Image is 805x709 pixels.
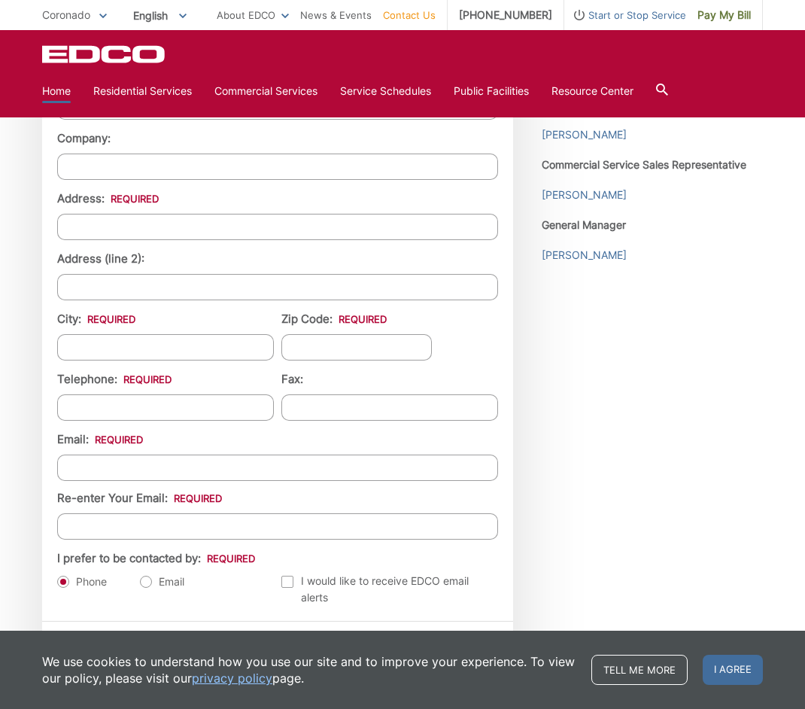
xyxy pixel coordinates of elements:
[140,574,184,589] label: Email
[122,3,198,28] span: English
[281,573,498,606] label: I would like to receive EDCO email alerts
[217,7,289,23] a: About EDCO
[281,373,303,386] label: Fax:
[542,187,627,203] a: [PERSON_NAME]
[542,158,746,171] strong: Commercial Service Sales Representative
[93,83,192,99] a: Residential Services
[697,7,751,23] span: Pay My Bill
[42,45,167,63] a: EDCD logo. Return to the homepage.
[57,373,172,386] label: Telephone:
[281,312,387,326] label: Zip Code:
[192,670,272,686] a: privacy policy
[214,83,317,99] a: Commercial Services
[542,126,627,143] a: [PERSON_NAME]
[454,83,529,99] a: Public Facilities
[57,132,111,145] label: Company:
[57,491,222,505] label: Re-enter Your Email:
[340,83,431,99] a: Service Schedules
[542,247,627,263] a: [PERSON_NAME]
[57,574,107,589] label: Phone
[57,433,143,446] label: Email:
[551,83,633,99] a: Resource Center
[42,653,576,686] p: We use cookies to understand how you use our site and to improve your experience. To view our pol...
[57,312,135,326] label: City:
[383,7,436,23] a: Contact Us
[42,8,90,21] span: Coronado
[57,552,255,565] label: I prefer to be contacted by:
[542,218,626,231] strong: General Manager
[57,192,159,205] label: Address:
[300,7,372,23] a: News & Events
[42,83,71,99] a: Home
[57,252,144,266] label: Address (line 2):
